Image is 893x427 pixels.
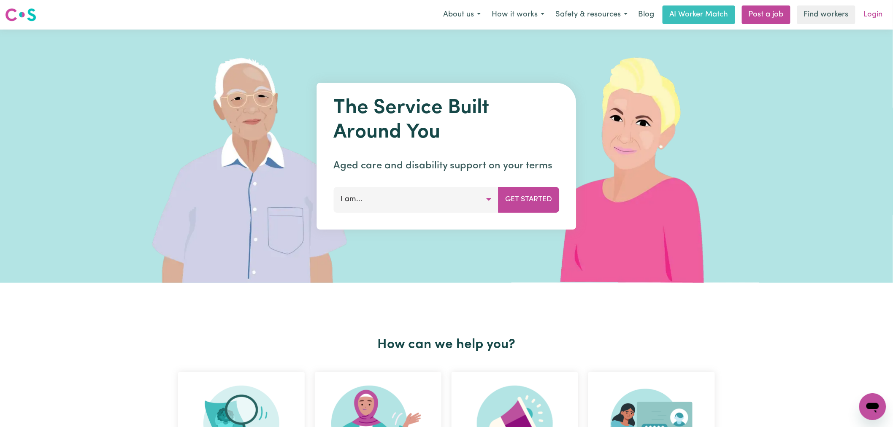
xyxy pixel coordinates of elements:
a: Find workers [797,5,855,24]
img: Careseekers logo [5,7,36,22]
a: Blog [633,5,659,24]
a: Careseekers logo [5,5,36,24]
button: About us [438,6,486,24]
button: How it works [486,6,550,24]
button: Get Started [498,187,560,212]
p: Aged care and disability support on your terms [334,158,560,173]
iframe: Button to launch messaging window [859,393,886,420]
h1: The Service Built Around You [334,96,560,145]
a: AI Worker Match [663,5,735,24]
button: I am... [334,187,499,212]
button: Safety & resources [550,6,633,24]
a: Login [859,5,888,24]
a: Post a job [742,5,790,24]
h2: How can we help you? [173,337,720,353]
